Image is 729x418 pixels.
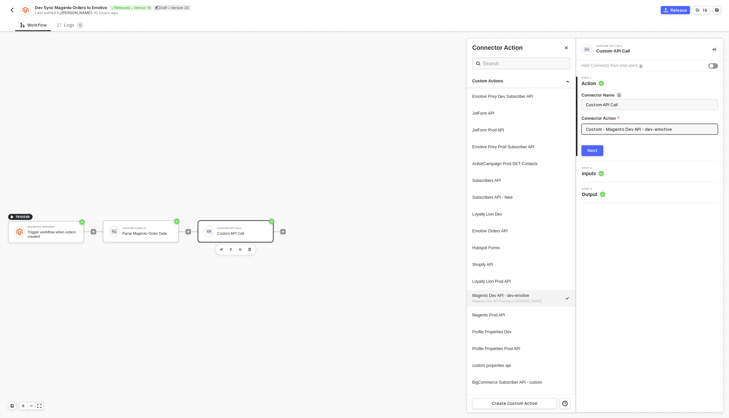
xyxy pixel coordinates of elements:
div: Connector Action [472,44,570,52]
img: back [9,7,15,13]
button: Release [661,6,690,14]
span: icon-settings [715,8,719,12]
sup: 0 [77,22,84,29]
div: Step 2Inputs [576,167,723,177]
div: Profile Properties Dev [472,329,570,335]
button: Next [581,145,603,156]
span: Step 3 [582,188,605,190]
input: Search [483,59,560,68]
div: Last edited by - 10 hours ago [35,10,364,15]
div: Loyalty Lion Prod API [472,279,570,284]
span: Output [582,191,605,198]
div: Hide Connector from end-users [581,63,638,69]
div: 19 [702,7,707,13]
span: Dev Sync Magento Orders to Emotive [35,5,107,10]
span: Step 2 [582,167,604,169]
div: ActiveCampaign Prod GET Contacts [472,161,570,167]
button: back [8,6,16,14]
span: icon-minus [29,404,33,408]
div: Custom Actions [472,78,570,84]
span: icon-play [21,404,25,408]
span: Magento Dev API Posting to [DOMAIN_NAME] [472,299,542,303]
img: icon-info [616,92,622,98]
div: custom properties api [472,363,570,369]
div: Custom API Call [596,45,697,47]
span: icon-search [476,61,480,66]
div: JotForm API [472,111,570,116]
span: icon-edit [155,6,159,9]
div: Shopify API [472,262,570,268]
div: Magento Prod API [472,312,570,318]
span: icon-commerce [664,8,668,12]
div: Profile Properties Prod API [472,346,570,352]
div: Custom API Call [596,48,701,54]
img: integration-icon [23,7,28,13]
div: BigCommerce Subscriber API - custom [472,380,570,385]
input: Enter description [586,101,712,108]
button: Close [562,44,570,52]
span: icon-expand [37,404,41,408]
div: Loyalty Lion Dev [472,212,570,217]
div: Subscribers API - New [472,195,570,200]
div: Emotive Privy Dev Subscriber API [472,94,570,100]
div: Release [671,7,687,13]
button: Create Custom Action [472,398,557,409]
div: Next [588,148,598,153]
div: Draft • Version 20 [154,5,190,10]
div: Emotive Orders API [472,228,570,234]
div: Hubspot Forms [472,245,570,251]
div: Step 1Action Connector Nameicon-infoConnector ActionNext [576,77,723,156]
div: Released • Version 19 [110,5,152,10]
img: icon-info [639,64,643,68]
input: Connector Action [581,124,718,135]
div: Subscribers API [472,178,570,184]
img: integration-icon [584,46,590,52]
span: [PERSON_NAME] [61,10,92,15]
span: Step 1 [581,77,604,79]
div: Emotive Privy Prod Subscriber API [472,144,570,150]
div: Logs [57,22,84,29]
span: Inputs [582,170,604,177]
span: Action [581,80,604,87]
div: Step 3Output [576,188,723,198]
button: 19 [693,6,710,14]
div: JotForm Prod API [472,127,570,133]
span: icon-versioning [696,8,700,12]
div: Workflow [21,23,47,28]
label: Connector Name [581,92,718,98]
label: Connector Action [581,115,718,121]
div: Magento Dev API - dev-emotive [472,293,570,299]
span: icon-collapse-right [712,47,716,51]
div: Create Custom Action [492,401,537,406]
